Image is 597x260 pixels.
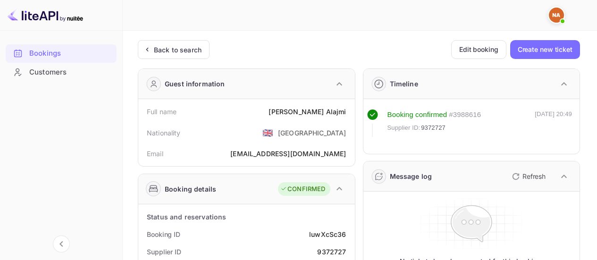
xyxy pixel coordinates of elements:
[262,124,273,141] span: United States
[6,44,117,62] a: Bookings
[147,229,180,239] div: Booking ID
[29,67,112,78] div: Customers
[165,79,225,89] div: Guest information
[535,109,572,137] div: [DATE] 20:49
[147,128,181,138] div: Nationality
[387,109,447,120] div: Booking confirmed
[278,128,346,138] div: [GEOGRAPHIC_DATA]
[6,63,117,81] a: Customers
[6,63,117,82] div: Customers
[6,44,117,63] div: Bookings
[317,247,346,257] div: 9372727
[154,45,202,55] div: Back to search
[449,109,481,120] div: # 3988616
[280,185,325,194] div: CONFIRMED
[390,79,418,89] div: Timeline
[522,171,546,181] p: Refresh
[165,184,216,194] div: Booking details
[29,48,112,59] div: Bookings
[147,149,163,159] div: Email
[309,229,346,239] div: luwXcSc36
[147,247,181,257] div: Supplier ID
[147,212,226,222] div: Status and reservations
[387,123,420,133] span: Supplier ID:
[549,8,564,23] img: Nargisse El Aoumari
[506,169,549,184] button: Refresh
[230,149,346,159] div: [EMAIL_ADDRESS][DOMAIN_NAME]
[390,171,432,181] div: Message log
[421,123,446,133] span: 9372727
[451,40,506,59] button: Edit booking
[8,8,83,23] img: LiteAPI logo
[510,40,580,59] button: Create new ticket
[53,235,70,252] button: Collapse navigation
[147,107,177,117] div: Full name
[269,107,346,117] div: [PERSON_NAME] Alajmi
